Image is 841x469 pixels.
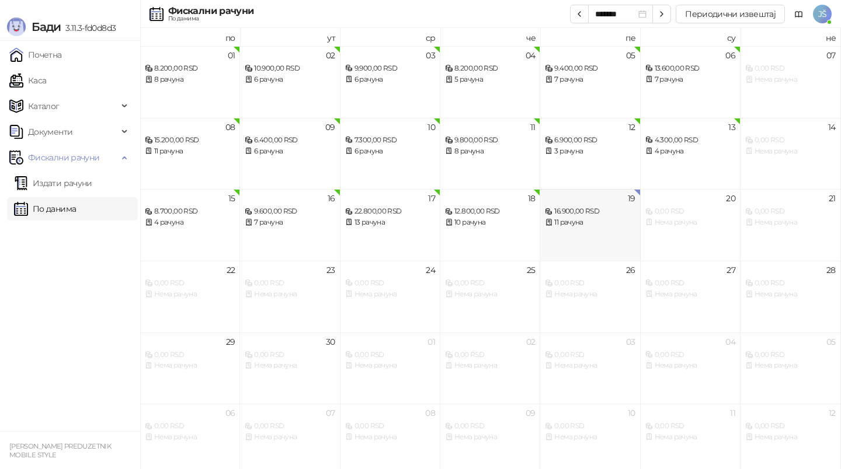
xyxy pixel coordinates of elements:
td: 2025-09-30 [240,332,340,404]
div: 12.800,00 RSD [445,206,535,217]
td: 2025-09-24 [340,261,440,332]
span: JŠ [813,5,832,23]
td: 2025-10-03 [540,332,640,404]
div: 9.600,00 RSD [245,206,335,217]
div: 04 [725,338,735,346]
div: Нема рачуна [245,432,335,443]
div: 07 [326,409,335,417]
div: 0,00 RSD [645,206,735,217]
div: Нема рачуна [145,360,235,371]
a: Документација [790,5,808,23]
div: 26 [626,266,635,274]
div: 02 [326,51,335,60]
td: 2025-09-01 [140,46,240,118]
td: 2025-09-07 [741,46,840,118]
div: 0,00 RSD [445,349,535,360]
div: 0,00 RSD [745,349,835,360]
div: 30 [326,338,335,346]
td: 2025-09-03 [340,46,440,118]
div: 12 [628,123,635,131]
span: Бади [32,20,61,34]
td: 2025-10-05 [741,332,840,404]
div: 11 рачуна [145,146,235,157]
div: 6.400,00 RSD [245,135,335,146]
td: 2025-09-02 [240,46,340,118]
div: 4 рачуна [145,217,235,228]
div: 10.900,00 RSD [245,63,335,74]
th: пе [540,28,640,46]
div: 15.200,00 RSD [145,135,235,146]
div: Нема рачуна [645,360,735,371]
div: Нема рачуна [445,360,535,371]
div: Нема рачуна [745,217,835,228]
div: Нема рачуна [345,360,435,371]
td: 2025-09-22 [140,261,240,332]
th: су [641,28,741,46]
div: 0,00 RSD [745,135,835,146]
td: 2025-09-15 [140,189,240,261]
div: 7 рачуна [545,74,635,85]
div: 0,00 RSD [145,349,235,360]
div: Нема рачуна [745,289,835,300]
div: 09 [325,123,335,131]
div: 7 рачуна [245,217,335,228]
div: Нема рачуна [545,432,635,443]
div: 10 рачуна [445,217,535,228]
div: По данима [168,16,253,22]
div: Нема рачуна [145,289,235,300]
div: 05 [626,51,635,60]
div: Нема рачуна [645,217,735,228]
td: 2025-09-06 [641,46,741,118]
div: 0,00 RSD [145,278,235,289]
div: 0,00 RSD [545,278,635,289]
div: 6.900,00 RSD [545,135,635,146]
div: 09 [526,409,536,417]
div: 0,00 RSD [345,421,435,432]
div: Нема рачуна [645,432,735,443]
div: 10 [428,123,435,131]
div: 13 [728,123,735,131]
div: 08 [225,123,235,131]
td: 2025-09-05 [540,46,640,118]
div: 6 рачуна [345,74,435,85]
div: 18 [528,194,536,202]
div: 8.200,00 RSD [445,63,535,74]
div: 04 [526,51,536,60]
div: Нема рачуна [345,289,435,300]
div: 8 рачуна [445,146,535,157]
small: [PERSON_NAME] PREDUZETNIK MOBILE STYLE [9,442,111,459]
td: 2025-09-17 [340,189,440,261]
div: 22 [227,266,235,274]
div: 27 [727,266,735,274]
div: 4 рачуна [645,146,735,157]
div: 05 [826,338,836,346]
th: ут [240,28,340,46]
div: Нема рачуна [445,432,535,443]
div: 0,00 RSD [545,349,635,360]
td: 2025-09-14 [741,118,840,190]
div: Нема рачуна [145,432,235,443]
div: 03 [626,338,635,346]
div: 6 рачуна [345,146,435,157]
div: Фискални рачуни [168,6,253,16]
div: Нема рачуна [345,432,435,443]
div: 22.800,00 RSD [345,206,435,217]
div: 11 [730,409,735,417]
td: 2025-10-04 [641,332,741,404]
div: 0,00 RSD [745,421,835,432]
a: Издати рачуни [14,171,92,195]
div: 19 [628,194,635,202]
div: 24 [426,266,435,274]
div: 0,00 RSD [345,278,435,289]
td: 2025-09-26 [540,261,640,332]
div: 5 рачуна [445,74,535,85]
a: По данима [14,197,76,220]
div: 7.300,00 RSD [345,135,435,146]
div: 06 [225,409,235,417]
div: Нема рачуна [245,360,335,371]
div: 9.900,00 RSD [345,63,435,74]
td: 2025-09-20 [641,189,741,261]
td: 2025-10-01 [340,332,440,404]
a: Каса [9,69,46,92]
div: 7 рачуна [645,74,735,85]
